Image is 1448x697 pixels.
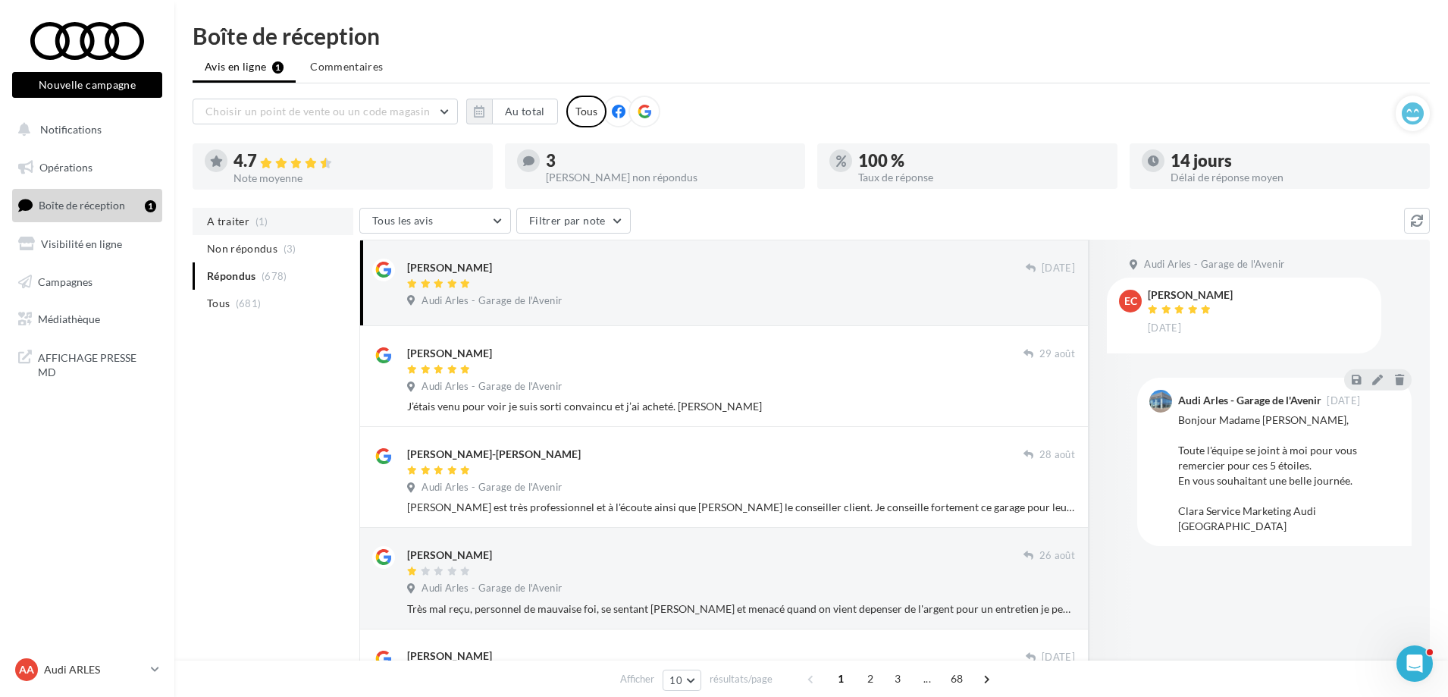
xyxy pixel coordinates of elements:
[1178,395,1321,406] div: Audi Arles - Garage de l'Avenir
[885,667,910,691] span: 3
[422,582,562,595] span: Audi Arles - Garage de l'Avenir
[620,672,654,686] span: Afficher
[41,237,122,250] span: Visibilité en ligne
[1171,152,1418,169] div: 14 jours
[233,173,481,184] div: Note moyenne
[422,380,562,394] span: Audi Arles - Garage de l'Avenir
[1327,396,1360,406] span: [DATE]
[516,208,631,234] button: Filtrer par note
[9,114,159,146] button: Notifications
[858,152,1105,169] div: 100 %
[12,72,162,98] button: Nouvelle campagne
[1039,549,1075,563] span: 26 août
[205,105,430,118] span: Choisir un point de vente ou un code magasin
[1144,258,1284,272] span: Audi Arles - Garage de l'Avenir
[407,447,581,462] div: [PERSON_NAME]-[PERSON_NAME]
[9,266,165,298] a: Campagnes
[492,99,558,124] button: Au total
[9,189,165,221] a: Boîte de réception1
[145,200,156,212] div: 1
[1171,172,1418,183] div: Délai de réponse moyen
[359,208,511,234] button: Tous les avis
[407,601,1075,617] div: Très mal reçu, personnel de mauvaise foi, se sentant [PERSON_NAME] et menacé quand on vient depen...
[39,199,125,212] span: Boîte de réception
[233,152,481,170] div: 4.7
[9,341,165,386] a: AFFICHAGE PRESSE MD
[546,152,793,169] div: 3
[1042,262,1075,275] span: [DATE]
[1124,294,1137,309] span: EC
[669,674,682,686] span: 10
[310,59,383,74] span: Commentaires
[255,215,268,228] span: (1)
[193,99,458,124] button: Choisir un point de vente ou un code magasin
[407,399,1075,414] div: J’étais venu pour voir je suis sorti convaincu et j’ai acheté. [PERSON_NAME]
[422,481,562,494] span: Audi Arles - Garage de l'Avenir
[1396,645,1433,682] iframe: Intercom live chat
[1178,413,1399,534] div: Bonjour Madame [PERSON_NAME], Toute l'équipe se joint à moi pour vous remercier pour ces 5 étoile...
[193,24,1430,47] div: Boîte de réception
[207,241,277,256] span: Non répondus
[466,99,558,124] button: Au total
[372,214,434,227] span: Tous les avis
[207,296,230,311] span: Tous
[915,667,939,691] span: ...
[9,228,165,260] a: Visibilité en ligne
[407,548,492,563] div: [PERSON_NAME]
[1039,347,1075,361] span: 29 août
[407,500,1075,515] div: [PERSON_NAME] est très professionnel et à l'écoute ainsi que [PERSON_NAME] le conseiller client. ...
[40,123,102,136] span: Notifications
[9,303,165,335] a: Médiathèque
[236,297,262,309] span: (681)
[407,346,492,361] div: [PERSON_NAME]
[407,260,492,275] div: [PERSON_NAME]
[1148,290,1233,300] div: [PERSON_NAME]
[829,667,853,691] span: 1
[1042,651,1075,664] span: [DATE]
[38,275,92,287] span: Campagnes
[19,662,34,677] span: AA
[38,312,100,325] span: Médiathèque
[284,243,296,255] span: (3)
[44,662,145,677] p: Audi ARLES
[9,152,165,184] a: Opérations
[38,347,156,380] span: AFFICHAGE PRESSE MD
[407,648,492,664] div: [PERSON_NAME]
[12,655,162,684] a: AA Audi ARLES
[858,172,1105,183] div: Taux de réponse
[710,672,773,686] span: résultats/page
[546,172,793,183] div: [PERSON_NAME] non répondus
[422,294,562,308] span: Audi Arles - Garage de l'Avenir
[566,96,606,127] div: Tous
[1148,322,1181,335] span: [DATE]
[663,670,701,691] button: 10
[945,667,970,691] span: 68
[1039,448,1075,462] span: 28 août
[207,214,249,229] span: A traiter
[858,667,882,691] span: 2
[39,161,92,174] span: Opérations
